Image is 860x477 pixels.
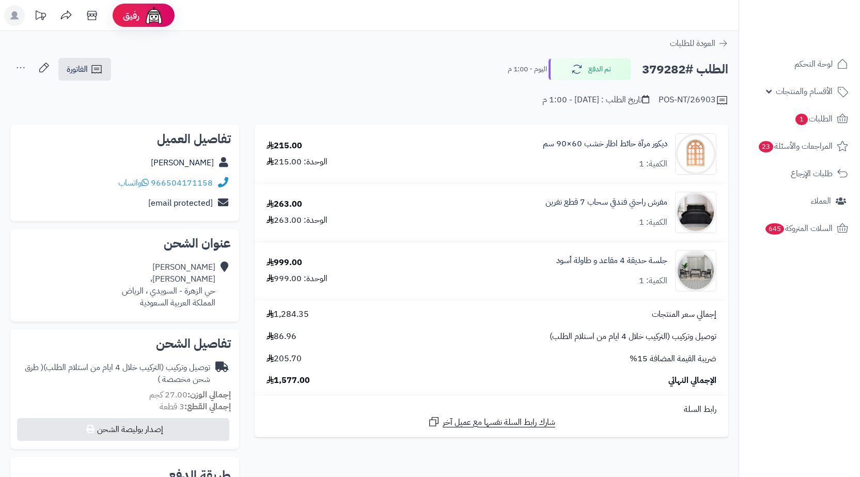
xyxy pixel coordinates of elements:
div: تاريخ الطلب : [DATE] - 1:00 م [542,94,649,106]
a: الطلبات1 [745,106,854,131]
span: 23 [759,141,773,152]
span: إجمالي سعر المنتجات [652,309,716,320]
div: الكمية: 1 [639,217,667,228]
a: المراجعات والأسئلة23 [745,134,854,159]
span: شارك رابط السلة نفسها مع عميل آخر [443,417,555,428]
button: تم الدفع [549,58,631,80]
span: الأقسام والمنتجات [776,84,833,99]
a: طلبات الإرجاع [745,161,854,186]
small: 3 قطعة [160,401,231,413]
a: لوحة التحكم [745,52,854,76]
span: الطلبات [794,112,833,126]
img: 1664182954-110109010028-90x90.png [676,133,716,175]
a: 966504171158 [151,177,213,189]
img: 1754463026-110119010031-90x90.jpg [676,250,716,291]
span: 205.70 [267,353,302,365]
div: 263.00 [267,198,302,210]
span: طلبات الإرجاع [791,166,833,181]
a: واتساب [118,177,149,189]
div: 999.00 [267,257,302,269]
div: [PERSON_NAME] [PERSON_NAME]، حي الزهرة - السويدي ، الرياض المملكة العربية السعودية [122,261,215,309]
span: 86.96 [267,331,296,343]
a: الفاتورة [58,58,111,81]
a: [email protected] [148,197,213,209]
a: مفرش راحتي فندقي سحاب 7 قطع نفرين [545,196,667,208]
span: الإجمالي النهائي [668,375,716,387]
div: الوحدة: 263.00 [267,214,327,226]
button: إصدار بوليصة الشحن [17,418,229,441]
a: شارك رابط السلة نفسها مع عميل آخر [428,416,555,428]
a: جلسة حديقة 4 مقاعد و طاولة أسود [556,255,667,267]
span: 1,284.35 [267,309,309,320]
h2: الطلب #379282 [642,59,728,80]
h2: عنوان الشحن [19,237,231,250]
a: السلات المتروكة645 [745,216,854,241]
div: 215.00 [267,140,302,152]
div: توصيل وتركيب (التركيب خلال 4 ايام من استلام الطلب) [19,362,210,386]
small: اليوم - 1:00 م [508,64,547,74]
a: تحديثات المنصة [27,5,53,28]
span: 1 [795,114,808,125]
a: ديكور مرآة حائط اطار خشب 60×90 سم [543,138,667,150]
span: لوحة التحكم [794,57,833,71]
img: ai-face.png [144,5,164,26]
span: الفاتورة [67,63,88,75]
small: 27.00 كجم [149,389,231,401]
h2: تفاصيل الشحن [19,337,231,350]
span: رفيق [123,9,139,22]
a: [PERSON_NAME] [151,157,214,169]
strong: إجمالي القطع: [184,401,231,413]
span: المراجعات والأسئلة [758,139,833,153]
h2: تفاصيل العميل [19,133,231,145]
div: POS-NT/26903 [659,94,728,106]
div: الوحدة: 215.00 [267,156,327,168]
span: العودة للطلبات [670,37,715,50]
div: الوحدة: 999.00 [267,273,327,285]
div: رابط السلة [259,404,724,416]
span: العملاء [811,194,831,208]
div: الكمية: 1 [639,158,667,170]
span: ضريبة القيمة المضافة 15% [630,353,716,365]
span: توصيل وتركيب (التركيب خلال 4 ايام من استلام الطلب) [550,331,716,343]
a: العملاء [745,189,854,213]
span: ( طرق شحن مخصصة ) [25,361,210,386]
div: الكمية: 1 [639,275,667,287]
img: 1735559341-110202010733-90x90.jpg [676,192,716,233]
a: العودة للطلبات [670,37,728,50]
strong: إجمالي الوزن: [187,389,231,401]
span: السلات المتروكة [764,221,833,236]
span: 1,577.00 [267,375,310,387]
span: 645 [765,223,784,235]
